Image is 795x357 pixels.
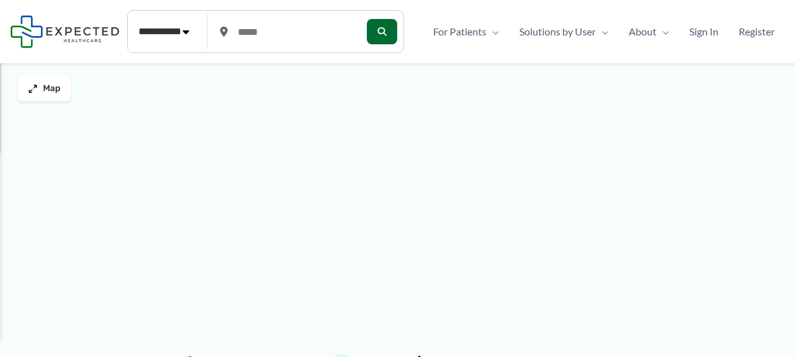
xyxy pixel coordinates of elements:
img: Expected Healthcare Logo - side, dark font, small [10,15,120,47]
span: Map [43,84,61,94]
img: Maximize [28,84,38,94]
span: Solutions by User [519,22,596,41]
a: Solutions by UserMenu Toggle [509,22,619,41]
a: AboutMenu Toggle [619,22,679,41]
a: For PatientsMenu Toggle [423,22,509,41]
span: Menu Toggle [656,22,669,41]
a: Sign In [679,22,729,41]
span: About [629,22,656,41]
span: Register [739,22,775,41]
a: Register [729,22,785,41]
button: Map [18,76,71,101]
span: For Patients [433,22,486,41]
span: Sign In [689,22,718,41]
span: Menu Toggle [596,22,608,41]
span: Menu Toggle [486,22,499,41]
